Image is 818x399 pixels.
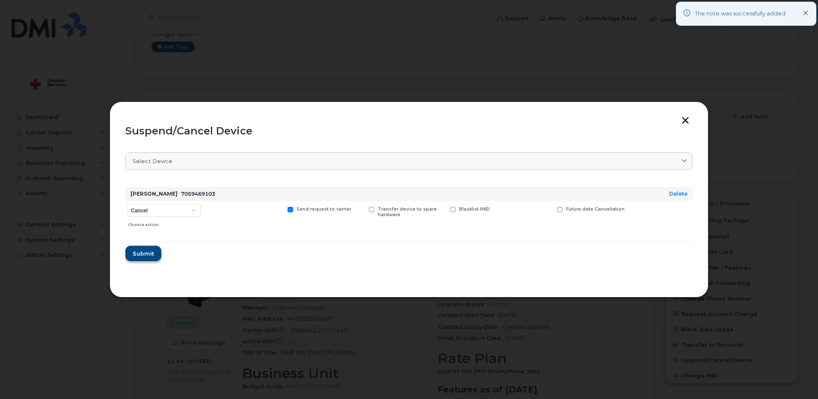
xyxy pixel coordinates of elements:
input: Future date Cancellation [547,207,551,211]
span: Send request to carrier [296,206,351,212]
span: Future date Cancellation [566,206,625,212]
strong: [PERSON_NAME] [130,191,178,197]
span: Submit [133,250,154,258]
span: Blacklist IMEI [459,206,490,212]
div: Choose action [128,218,201,228]
a: Select device [125,152,693,170]
button: Submit [125,246,161,261]
div: The note was successfully added [695,9,785,18]
span: 7059469103 [181,191,215,197]
span: Transfer device to spare hardware [378,206,437,217]
div: Suspend/Cancel Device [125,126,693,136]
a: Delete [669,191,688,197]
span: Select device [133,157,172,165]
input: Send request to carrier [277,207,282,211]
input: Blacklist IMEI [440,207,444,211]
input: Transfer device to spare hardware [359,207,363,211]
